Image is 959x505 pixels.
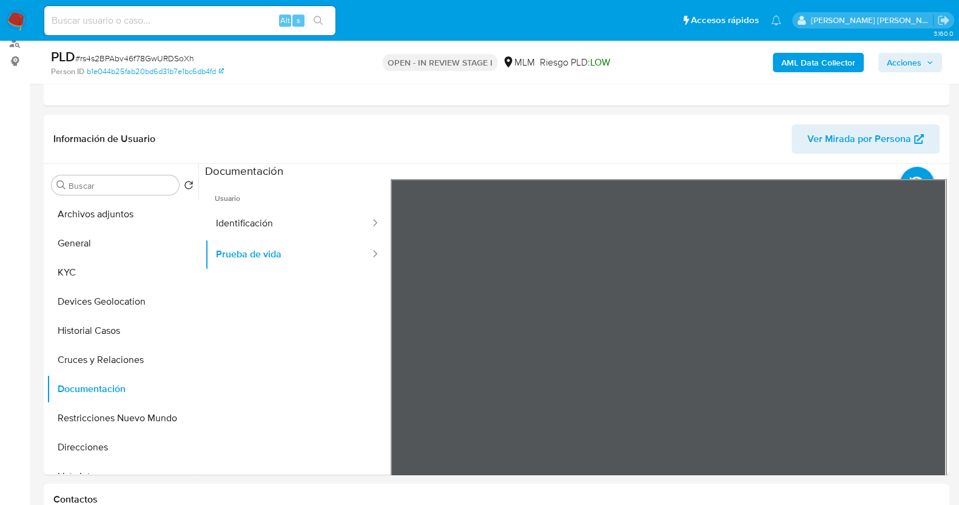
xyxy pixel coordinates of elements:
button: Volver al orden por defecto [184,180,193,194]
b: Person ID [51,66,84,77]
span: Alt [280,15,290,26]
input: Buscar [69,180,174,191]
button: Documentación [47,375,198,404]
button: Buscar [56,180,66,190]
button: KYC [47,258,198,287]
h1: Información de Usuario [53,133,155,145]
button: Historial Casos [47,316,198,345]
a: b1e044b25fab20bd6d31b7e1bc6db4fd [87,66,224,77]
button: Restricciones Nuevo Mundo [47,404,198,433]
button: Cruces y Relaciones [47,345,198,375]
button: Devices Geolocation [47,287,198,316]
button: Lista Interna [47,462,198,491]
a: Notificaciones [771,15,781,25]
input: Buscar usuario o caso... [44,13,335,29]
b: PLD [51,47,75,66]
span: Riesgo PLD: [540,56,610,69]
button: search-icon [306,12,331,29]
span: 3.160.0 [933,29,953,38]
span: Acciones [887,53,921,72]
button: AML Data Collector [773,53,864,72]
p: baltazar.cabreradupeyron@mercadolibre.com.mx [811,15,934,26]
b: AML Data Collector [781,53,855,72]
button: Direcciones [47,433,198,462]
span: Ver Mirada por Persona [807,124,911,154]
p: OPEN - IN REVIEW STAGE I [383,54,497,71]
span: LOW [590,55,610,69]
button: Acciones [878,53,942,72]
span: Accesos rápidos [691,14,759,27]
button: General [47,229,198,258]
span: # rs4s2BPAbv46f78GwURDSoXh [75,52,194,64]
span: s [297,15,300,26]
a: Salir [937,14,950,27]
button: Ver Mirada por Persona [792,124,940,154]
button: Archivos adjuntos [47,200,198,229]
div: MLM [502,56,535,69]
